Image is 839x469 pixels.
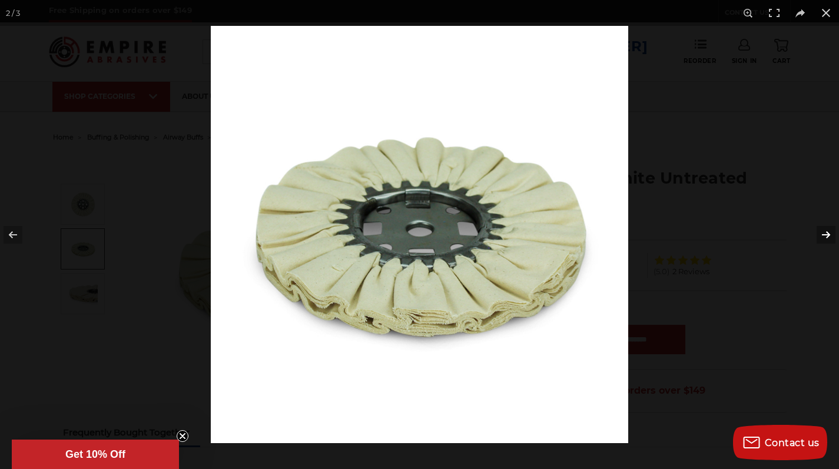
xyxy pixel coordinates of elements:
[211,26,628,443] img: 8_Inch_Untreated_Airway_Buff__70573.1634579415.jpg
[65,448,125,460] span: Get 10% Off
[12,440,179,469] div: Get 10% OffClose teaser
[733,425,827,460] button: Contact us
[798,205,839,264] button: Next (arrow right)
[177,430,188,442] button: Close teaser
[765,437,820,448] span: Contact us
